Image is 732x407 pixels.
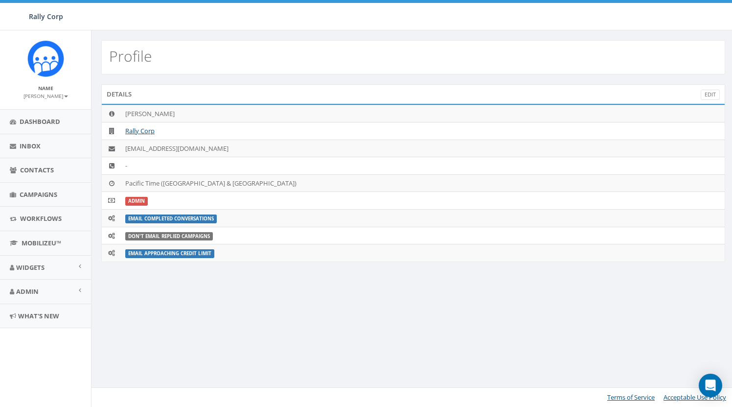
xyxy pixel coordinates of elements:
span: Inbox [20,142,41,150]
label: Email Approaching Credit Limit [125,249,214,258]
span: Workflows [20,214,62,223]
a: Terms of Service [607,393,655,402]
td: [EMAIL_ADDRESS][DOMAIN_NAME] [121,140,725,157]
td: [PERSON_NAME] [121,105,725,122]
a: [PERSON_NAME] [23,91,68,100]
label: Email Completed Conversations [125,215,217,223]
td: - [121,157,725,175]
small: [PERSON_NAME] [23,93,68,99]
span: Rally Corp [29,12,63,21]
a: Rally Corp [125,126,155,135]
img: Icon_1.png [27,40,64,77]
td: Pacific Time ([GEOGRAPHIC_DATA] & [GEOGRAPHIC_DATA]) [121,174,725,192]
div: Open Intercom Messenger [699,374,722,397]
div: Details [101,84,725,104]
a: Acceptable Use Policy [663,393,726,402]
a: Edit [701,90,720,100]
span: What's New [18,311,59,320]
span: Contacts [20,166,54,174]
small: Name [38,85,53,92]
span: Widgets [16,263,45,272]
span: Campaigns [20,190,57,199]
label: ADMIN [125,197,148,206]
span: Admin [16,287,39,296]
span: Dashboard [20,117,60,126]
label: Don't Email Replied Campaigns [125,232,213,241]
h2: Profile [109,48,152,64]
span: MobilizeU™ [22,239,61,247]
